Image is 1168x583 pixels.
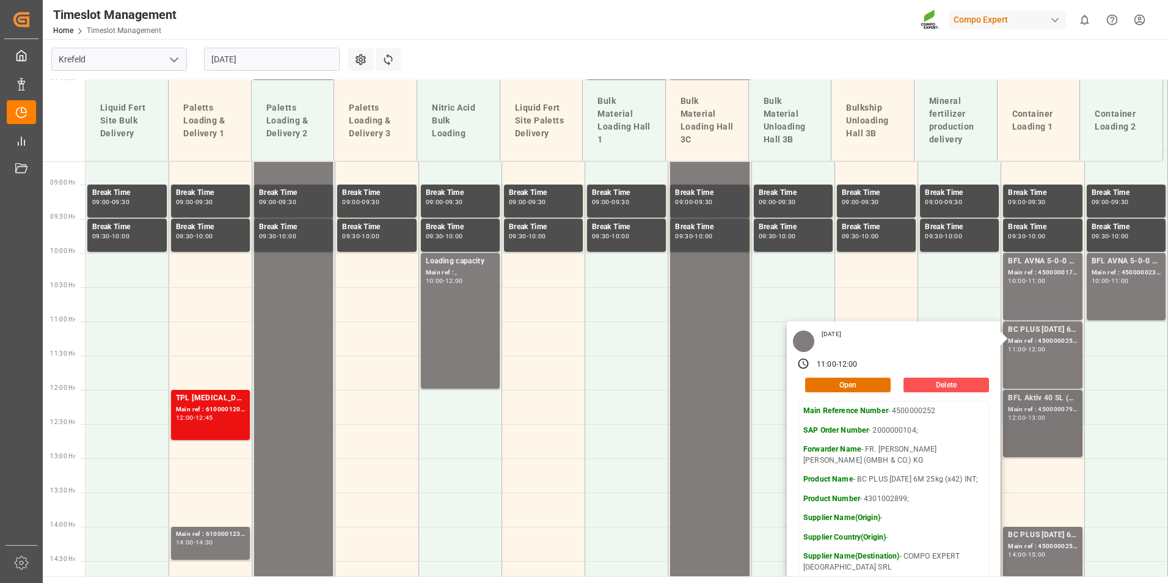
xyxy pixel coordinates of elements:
[925,187,994,199] div: Break Time
[921,9,940,31] img: Screenshot%202023-09-29%20at%2010.02.21.png_1712312052.png
[259,221,328,233] div: Break Time
[778,199,796,205] div: 09:30
[1008,268,1077,278] div: Main ref : 4500000177, 2000000042;
[803,533,886,541] strong: Supplier Country(Origin)
[1092,278,1109,284] div: 10:00
[803,406,888,415] strong: Main Reference Number
[1008,278,1026,284] div: 10:00
[426,278,443,284] div: 10:00
[903,378,989,392] button: Delete
[427,97,490,145] div: Nitric Acid Bulk Loading
[176,199,194,205] div: 09:00
[362,233,379,239] div: 10:00
[176,233,194,239] div: 09:30
[693,199,695,205] div: -
[1109,233,1111,239] div: -
[1028,199,1046,205] div: 09:30
[860,199,861,205] div: -
[1008,255,1077,268] div: BFL AVNA 5-0-0 SL 1000L IBC MTO;
[842,233,860,239] div: 09:30
[360,233,362,239] div: -
[1026,415,1027,420] div: -
[50,521,75,528] span: 14:00 Hr
[841,97,904,145] div: Bulkship Unloading Hall 3B
[195,540,213,545] div: 14:30
[1008,233,1026,239] div: 09:30
[50,282,75,288] span: 10:30 Hr
[1008,346,1026,352] div: 11:00
[176,405,245,415] div: Main ref : 6100001206, 2000000940;
[803,513,984,524] p: -
[944,233,962,239] div: 10:00
[50,384,75,391] span: 12:00 Hr
[261,97,324,145] div: Paletts Loading & Delivery 2
[1008,541,1077,552] div: Main ref : 4500000251, 2000000104;
[164,50,183,69] button: open menu
[50,248,75,254] span: 10:00 Hr
[1028,346,1046,352] div: 12:00
[528,233,546,239] div: 10:00
[778,233,796,239] div: 10:00
[803,425,984,436] p: - 2000000104;
[944,199,962,205] div: 09:30
[445,278,463,284] div: 12:00
[817,330,845,339] div: [DATE]
[92,199,110,205] div: 09:00
[803,444,984,466] p: - FR. [PERSON_NAME] [PERSON_NAME] (GMBH & CO.) KG
[803,426,869,435] strong: SAP Order Number
[279,233,296,239] div: 10:00
[803,445,861,453] strong: Forwarder Name
[592,199,610,205] div: 09:00
[50,316,75,323] span: 11:00 Hr
[676,90,739,151] div: Bulk Material Loading Hall 3C
[1026,346,1027,352] div: -
[95,97,158,145] div: Liquid Fert Site Bulk Delivery
[1008,324,1077,336] div: BC PLUS [DATE] 6M 25kg (x42) INT;
[1111,199,1129,205] div: 09:30
[50,419,75,425] span: 12:30 Hr
[194,540,195,545] div: -
[50,487,75,494] span: 13:30 Hr
[675,187,744,199] div: Break Time
[1007,103,1070,138] div: Container Loading 1
[204,48,340,71] input: DD.MM.YYYY
[194,415,195,420] div: -
[924,90,987,151] div: Mineral fertilizer production delivery
[1026,552,1027,557] div: -
[426,255,495,268] div: Loading capacity
[1092,255,1161,268] div: BFL AVNA 5-0-0 SL 1000L IBC MTO;
[592,187,661,199] div: Break Time
[277,199,279,205] div: -
[426,199,443,205] div: 09:00
[176,540,194,545] div: 14:00
[344,97,407,145] div: Paletts Loading & Delivery 3
[176,392,245,405] div: TPL [MEDICAL_DATA] 8-3-8 20kg (x50) D,A,CH,FR;FLO T NK 14-0-19 25kg (x40) INT;[PERSON_NAME] 20-5-...
[443,199,445,205] div: -
[1008,199,1026,205] div: 09:00
[92,187,162,199] div: Break Time
[362,199,379,205] div: 09:30
[51,48,187,71] input: Type to search/select
[803,494,984,505] p: - 4301002899;
[445,199,463,205] div: 09:30
[92,233,110,239] div: 09:30
[803,551,984,573] p: - COMPO EXPERT [GEOGRAPHIC_DATA] SRL
[176,415,194,420] div: 12:00
[610,199,611,205] div: -
[675,221,744,233] div: Break Time
[611,233,629,239] div: 10:00
[176,187,245,199] div: Break Time
[759,199,776,205] div: 09:00
[50,179,75,186] span: 09:00 Hr
[527,233,528,239] div: -
[194,199,195,205] div: -
[1090,103,1153,138] div: Container Loading 2
[509,221,578,233] div: Break Time
[509,233,527,239] div: 09:30
[592,233,610,239] div: 09:30
[527,199,528,205] div: -
[842,187,911,199] div: Break Time
[342,221,411,233] div: Break Time
[195,415,213,420] div: 12:45
[1109,199,1111,205] div: -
